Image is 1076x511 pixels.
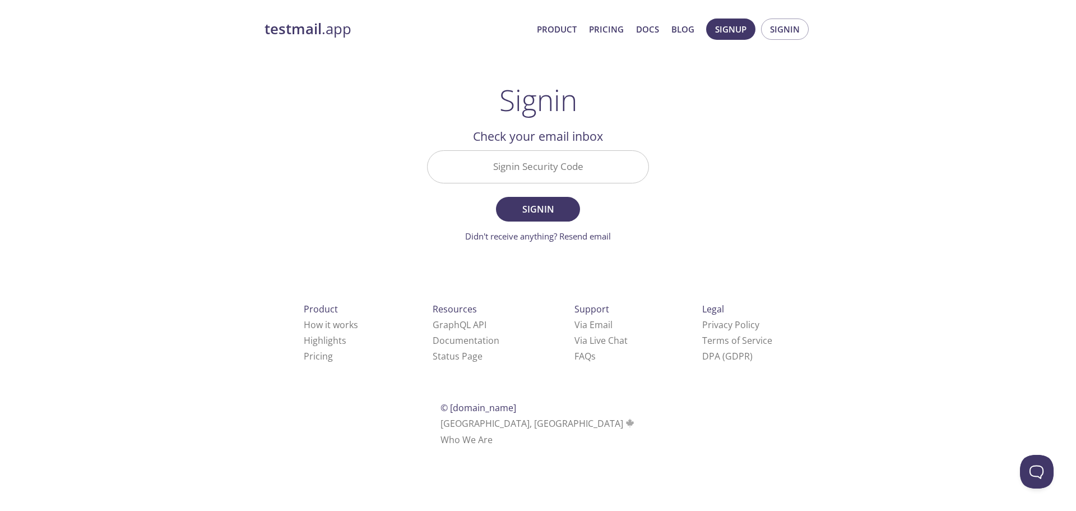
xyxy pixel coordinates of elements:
button: Signup [706,19,755,40]
span: Signin [508,201,568,217]
a: Highlights [304,334,346,347]
span: Signin [770,22,800,36]
a: Docs [636,22,659,36]
h1: Signin [499,83,577,117]
a: Product [537,22,577,36]
iframe: Help Scout Beacon - Open [1020,455,1054,489]
span: [GEOGRAPHIC_DATA], [GEOGRAPHIC_DATA] [440,417,636,430]
a: FAQ [574,350,596,362]
a: Status Page [433,350,483,362]
a: Pricing [589,22,624,36]
button: Signin [761,19,809,40]
a: Pricing [304,350,333,362]
a: Privacy Policy [702,319,759,331]
a: Blog [671,22,694,36]
span: Product [304,303,338,315]
span: Support [574,303,609,315]
span: s [591,350,596,362]
a: Who We Are [440,434,493,446]
a: How it works [304,319,358,331]
span: Resources [433,303,477,315]
a: Via Email [574,319,613,331]
a: testmail.app [265,20,528,39]
a: Documentation [433,334,499,347]
h2: Check your email inbox [427,127,649,146]
a: DPA (GDPR) [702,350,753,362]
button: Signin [496,197,580,222]
strong: testmail [265,19,322,39]
span: Legal [702,303,724,315]
a: Didn't receive anything? Resend email [465,231,611,242]
a: Terms of Service [702,334,772,347]
span: © [DOMAIN_NAME] [440,402,516,414]
span: Signup [715,22,746,36]
a: Via Live Chat [574,334,628,347]
a: GraphQL API [433,319,486,331]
